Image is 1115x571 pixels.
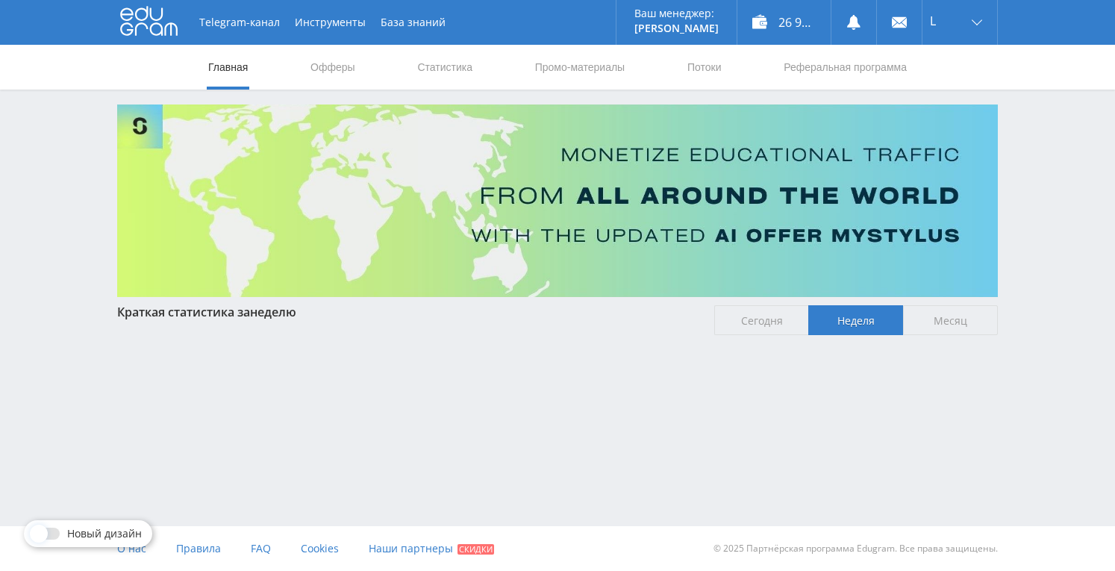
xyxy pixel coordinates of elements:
span: Правила [176,541,221,555]
div: © 2025 Партнёрская программа Edugram. Все права защищены. [565,526,998,571]
span: Сегодня [714,305,809,335]
span: Cookies [301,541,339,555]
a: Офферы [309,45,357,90]
span: Скидки [457,544,494,555]
a: Правила [176,526,221,571]
a: О нас [117,526,146,571]
span: Наши партнеры [369,541,453,555]
a: Промо-материалы [534,45,626,90]
p: [PERSON_NAME] [634,22,719,34]
span: Новый дизайн [67,528,142,540]
span: Неделя [808,305,903,335]
a: Главная [207,45,249,90]
span: L [930,15,936,27]
img: Banner [117,104,998,297]
span: О нас [117,541,146,555]
div: Краткая статистика за [117,305,699,319]
a: Потоки [686,45,723,90]
span: Месяц [903,305,998,335]
span: неделю [250,304,296,320]
a: Cookies [301,526,339,571]
a: FAQ [251,526,271,571]
a: Наши партнеры Скидки [369,526,494,571]
a: Статистика [416,45,474,90]
span: FAQ [251,541,271,555]
p: Ваш менеджер: [634,7,719,19]
a: Реферальная программа [782,45,908,90]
